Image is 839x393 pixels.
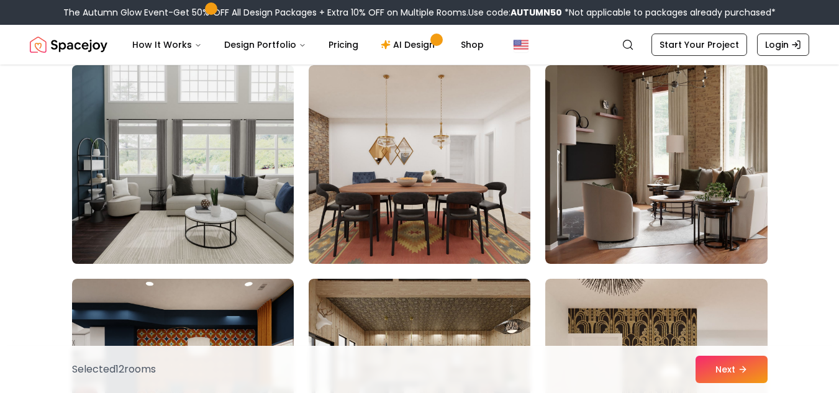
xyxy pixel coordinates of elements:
button: How It Works [122,32,212,57]
img: Room room-28 [66,60,299,269]
span: *Not applicable to packages already purchased* [562,6,776,19]
b: AUTUMN50 [510,6,562,19]
a: Pricing [319,32,368,57]
img: United States [514,37,528,52]
button: Design Portfolio [214,32,316,57]
a: AI Design [371,32,448,57]
img: Room room-29 [309,65,530,264]
a: Start Your Project [651,34,747,56]
button: Next [696,356,768,383]
span: Use code: [468,6,562,19]
nav: Global [30,25,809,65]
a: Shop [451,32,494,57]
img: Room room-30 [545,65,767,264]
a: Spacejoy [30,32,107,57]
nav: Main [122,32,494,57]
img: Spacejoy Logo [30,32,107,57]
div: The Autumn Glow Event-Get 50% OFF All Design Packages + Extra 10% OFF on Multiple Rooms. [63,6,776,19]
a: Login [757,34,809,56]
p: Selected 12 room s [72,362,156,377]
